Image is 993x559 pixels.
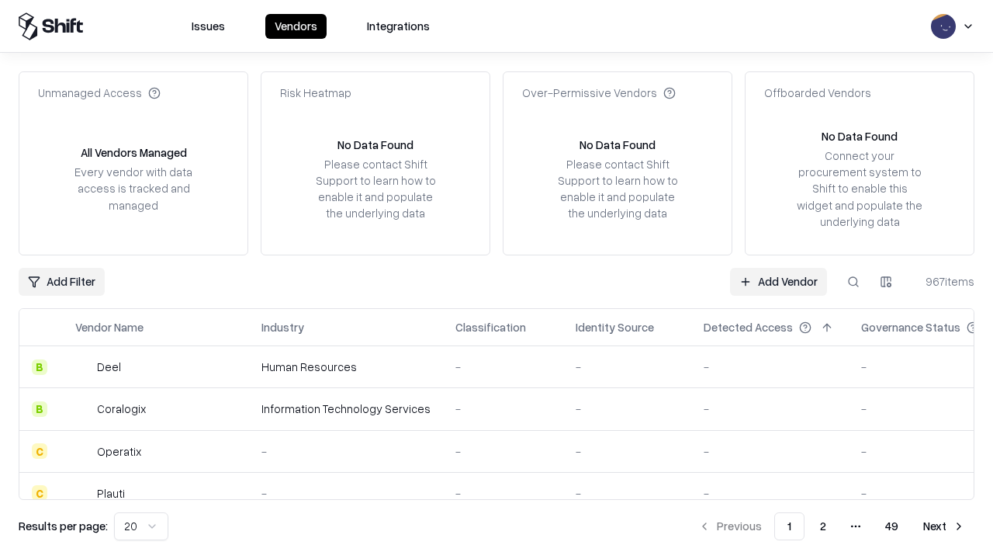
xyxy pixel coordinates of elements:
[553,156,682,222] div: Please contact Shift Support to learn how to enable it and populate the underlying data
[19,268,105,296] button: Add Filter
[689,512,974,540] nav: pagination
[75,319,144,335] div: Vendor Name
[873,512,911,540] button: 49
[97,401,146,417] div: Coralogix
[261,443,431,460] div: -
[311,156,440,222] div: Please contact Shift Support to learn how to enable it and populate the underlying data
[704,485,836,502] div: -
[32,359,47,375] div: B
[81,144,187,161] div: All Vendors Managed
[912,273,974,290] div: 967 items
[75,443,91,459] img: Operatix
[280,85,351,101] div: Risk Heatmap
[455,319,526,335] div: Classification
[32,401,47,417] div: B
[75,401,91,417] img: Coralogix
[261,359,431,375] div: Human Resources
[358,14,439,39] button: Integrations
[764,85,871,101] div: Offboarded Vendors
[75,485,91,501] img: Plauti
[580,137,656,153] div: No Data Found
[576,319,654,335] div: Identity Source
[455,359,551,375] div: -
[576,485,679,502] div: -
[774,512,804,540] button: 1
[704,401,836,417] div: -
[455,401,551,417] div: -
[337,137,413,153] div: No Data Found
[97,443,141,460] div: Operatix
[576,401,679,417] div: -
[914,512,974,540] button: Next
[808,512,839,540] button: 2
[32,485,47,501] div: C
[69,164,198,213] div: Every vendor with data access is tracked and managed
[97,359,121,375] div: Deel
[704,359,836,375] div: -
[19,518,108,534] p: Results per page:
[795,148,924,230] div: Connect your procurement system to Shift to enable this widget and populate the underlying data
[576,359,679,375] div: -
[265,14,327,39] button: Vendors
[38,85,161,101] div: Unmanaged Access
[822,128,898,144] div: No Data Found
[704,443,836,460] div: -
[576,443,679,460] div: -
[522,85,676,101] div: Over-Permissive Vendors
[182,14,234,39] button: Issues
[261,401,431,417] div: Information Technology Services
[261,485,431,502] div: -
[97,485,125,502] div: Plauti
[455,485,551,502] div: -
[455,443,551,460] div: -
[730,268,827,296] a: Add Vendor
[861,319,960,335] div: Governance Status
[75,359,91,375] img: Deel
[704,319,793,335] div: Detected Access
[32,443,47,459] div: C
[261,319,304,335] div: Industry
